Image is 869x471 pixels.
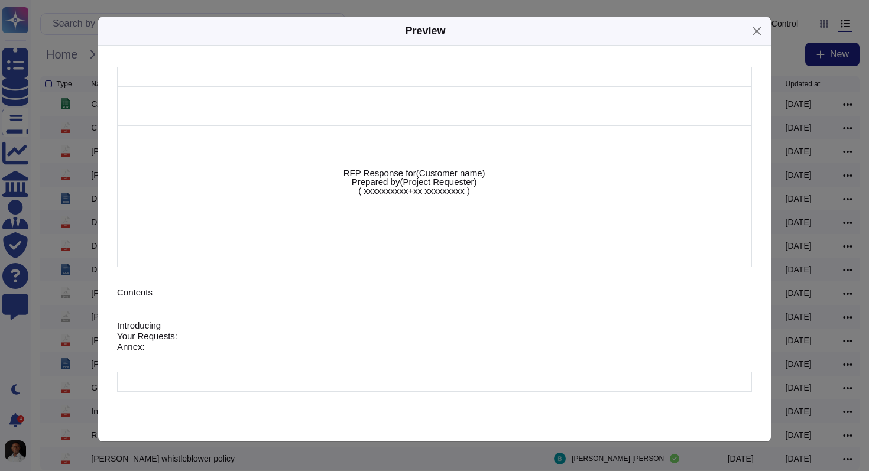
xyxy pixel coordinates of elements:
[358,186,408,196] span: ( xxxxxxxxxx
[408,186,470,196] span: +xx xxxxxxxxx )
[117,320,161,330] span: Introducing
[405,23,445,39] div: Preview
[117,287,153,297] span: Contents
[400,177,476,187] span: (Project Requester)
[117,331,177,341] span: Your Requests:
[416,168,485,178] span: (Customer name)
[343,168,416,178] span: RFP Response for
[748,22,766,40] button: Close
[117,342,145,352] span: Annex:
[352,177,400,187] span: Prepared by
